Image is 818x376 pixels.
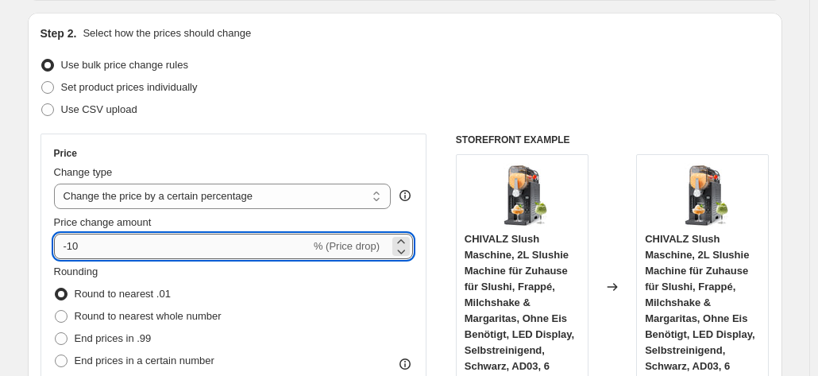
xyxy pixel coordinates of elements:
span: Set product prices individually [61,81,198,93]
div: help [397,188,413,204]
img: 71gtlWCELoL_80x.jpg [671,163,735,227]
span: % (Price drop) [314,240,380,252]
span: Rounding [54,266,98,277]
span: Round to nearest .01 [75,288,171,300]
span: Use bulk price change rules [61,59,188,71]
span: Use CSV upload [61,103,137,115]
span: Price change amount [54,216,152,228]
img: 71gtlWCELoL_80x.jpg [490,163,554,227]
span: Change type [54,166,113,178]
input: -15 [54,234,311,259]
p: Select how the prices should change [83,25,251,41]
h2: Step 2. [41,25,77,41]
h6: STOREFRONT EXAMPLE [456,134,770,146]
span: Round to nearest whole number [75,310,222,322]
h3: Price [54,147,77,160]
span: End prices in .99 [75,332,152,344]
span: End prices in a certain number [75,355,214,366]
